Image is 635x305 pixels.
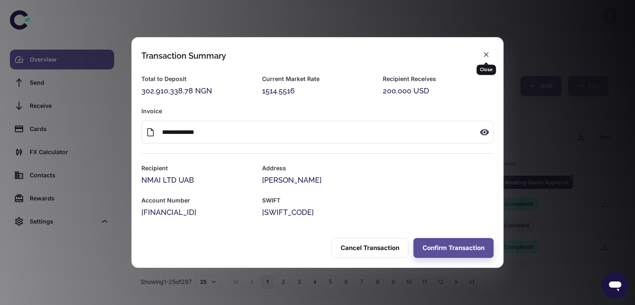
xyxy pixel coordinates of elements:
[602,272,628,298] iframe: Button to launch messaging window
[383,74,494,83] h6: Recipient Receives
[141,107,494,116] h6: Invoice
[262,74,373,83] h6: Current Market Rate
[262,207,494,218] div: [SWIFT_CODE]
[141,196,252,205] h6: Account Number
[262,164,494,173] h6: Address
[332,238,408,258] button: Cancel Transaction
[262,174,494,186] div: [PERSON_NAME]
[383,85,494,97] div: 200,000 USD
[141,74,252,83] h6: Total to Deposit
[262,196,494,205] h6: SWIFT
[141,174,252,186] div: NMAI LTD UAB
[141,51,226,61] div: Transaction Summary
[141,207,252,218] div: [FINANCIAL_ID]
[141,164,252,173] h6: Recipient
[262,85,373,97] div: 1514.5516
[413,238,494,258] button: Confirm Transaction
[141,85,252,97] div: 302,910,338.78 NGN
[477,64,496,75] div: Close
